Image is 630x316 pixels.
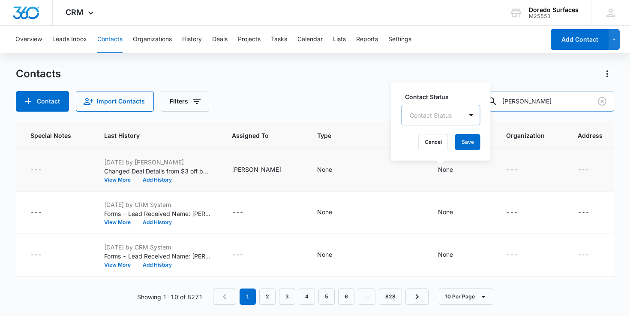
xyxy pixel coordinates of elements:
[438,207,453,216] div: None
[271,26,287,53] button: Tasks
[259,289,276,305] a: Page 2
[16,91,69,112] button: Add Contact
[104,243,211,252] p: [DATE] by CRM System
[388,26,411,53] button: Settings
[232,250,243,260] div: ---
[356,26,378,53] button: Reports
[30,207,57,218] div: Special Notes - - Select to Edit Field
[104,131,199,140] span: Last History
[338,289,354,305] a: Page 6
[405,289,429,305] a: Next Page
[506,165,518,175] div: ---
[238,26,261,53] button: Projects
[405,92,484,101] label: Contact Status
[595,94,609,108] button: Clear
[232,250,259,260] div: Assigned To - - Select to Edit Field
[66,8,84,17] span: CRM
[318,289,335,305] a: Page 5
[212,26,228,53] button: Deals
[600,67,614,81] button: Actions
[506,250,518,260] div: ---
[30,250,57,260] div: Special Notes - - Select to Edit Field
[438,165,453,174] div: None
[299,289,315,305] a: Page 4
[104,200,211,209] p: [DATE] by CRM System
[379,289,402,305] a: Page 828
[279,289,295,305] a: Page 3
[30,131,71,140] span: Special Notes
[137,292,203,301] p: Showing 1-10 of 8271
[317,165,348,175] div: Type - None - Select to Edit Field
[317,207,348,218] div: Type - None - Select to Edit Field
[104,220,137,225] button: View More
[506,165,533,175] div: Organization - - Select to Edit Field
[30,165,42,175] div: ---
[137,177,178,182] button: Add History
[529,13,579,19] div: account id
[232,207,259,218] div: Assigned To - - Select to Edit Field
[104,177,137,182] button: View More
[317,250,332,259] div: None
[438,207,468,218] div: Status - None - Select to Edit Field
[418,134,448,150] button: Cancel
[232,165,281,174] div: [PERSON_NAME]
[104,167,211,176] p: Changed Deal Details from $3 off bundle pricing for full containers to $3 off bundle pricing for ...
[240,289,256,305] em: 1
[578,207,605,218] div: Address - - Select to Edit Field
[438,250,468,260] div: Status - None - Select to Edit Field
[30,207,42,218] div: ---
[578,165,605,175] div: Address - - Select to Edit Field
[133,26,172,53] button: Organizations
[232,207,243,218] div: ---
[529,6,579,13] div: account name
[297,26,323,53] button: Calendar
[438,250,453,259] div: None
[578,250,589,260] div: ---
[137,262,178,267] button: Add History
[506,131,545,140] span: Organization
[182,26,202,53] button: History
[213,289,429,305] nav: Pagination
[52,26,87,53] button: Leads Inbox
[15,26,42,53] button: Overview
[104,252,211,261] p: Forms - Lead Received Name: [PERSON_NAME] Email: [EMAIL_ADDRESS][DOMAIN_NAME] Phone: [PHONE_NUMBE...
[97,26,123,53] button: Contacts
[578,250,605,260] div: Address - - Select to Edit Field
[30,250,42,260] div: ---
[506,207,533,218] div: Organization - - Select to Edit Field
[104,209,211,218] p: Forms - Lead Received Name: [PERSON_NAME] Email: [EMAIL_ADDRESS][DOMAIN_NAME] Phone: [PHONE_NUMBE...
[16,67,61,80] h1: Contacts
[137,220,178,225] button: Add History
[76,91,154,112] button: Import Contacts
[317,207,332,216] div: None
[506,250,533,260] div: Organization - - Select to Edit Field
[455,134,480,150] button: Save
[438,165,468,175] div: Status - None - Select to Edit Field
[480,91,614,112] input: Search Contacts
[232,165,297,175] div: Assigned To - Steven Chavez - Select to Edit Field
[506,207,518,218] div: ---
[161,91,209,112] button: Filters
[232,131,284,140] span: Assigned To
[104,262,137,267] button: View More
[578,131,603,140] span: Address
[333,26,346,53] button: Lists
[30,165,57,175] div: Special Notes - - Select to Edit Field
[551,29,609,50] button: Add Contact
[317,165,332,174] div: None
[578,207,589,218] div: ---
[104,158,211,167] p: [DATE] by [PERSON_NAME]
[317,131,405,140] span: Type
[439,289,493,305] button: 10 Per Page
[578,165,589,175] div: ---
[317,250,348,260] div: Type - None - Select to Edit Field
